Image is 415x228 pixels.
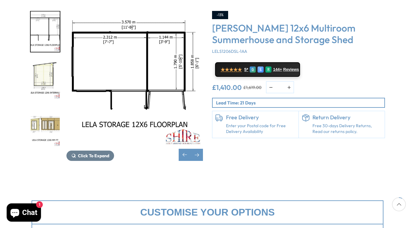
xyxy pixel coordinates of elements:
[66,11,203,161] div: 3 / 8
[32,200,383,224] div: Customise your options
[30,59,60,100] div: 4 / 8
[221,67,242,73] span: ★★★★★
[312,114,382,121] h6: Return Delivery
[212,49,247,54] span: LELS1206DSL-1AA
[30,11,60,53] div: 3 / 8
[31,12,60,52] img: LelaStorage12x6FLOORPLAN_feddc696-682d-4025-b91e-c10a0ea8f685_200x200.jpg
[265,66,272,73] div: R
[226,114,295,121] h6: Free Delivery
[243,85,261,90] del: £1,619.00
[258,66,264,73] div: E
[66,151,114,161] button: Click To Expand
[226,123,295,135] a: Enter your Postal code for Free Delivery Availability
[179,149,191,161] div: Previous slide
[30,106,60,148] div: 5 / 8
[283,67,299,72] span: Reviews
[250,66,256,73] div: G
[191,149,203,161] div: Next slide
[212,84,242,91] ins: £1,410.00
[66,11,203,148] img: Shire Lela 12x6 Multiroom Summerhouse and Storage Shed - Best Shed
[212,22,385,46] h3: [PERSON_NAME] 12x6 Multiroom Summerhouse and Storage Shed
[215,62,300,77] a: ★★★★★ 5* G E R 144+ Reviews
[31,59,60,100] img: LelaStorage12x6INTERNALS_7f31fb10-f8c2-4222-84c7-c66a50d7346d_200x200.jpg
[78,153,109,158] span: Click To Expand
[273,67,282,72] span: 144+
[312,123,382,135] p: Free 30-days Delivery Returns, Read our returns policy.
[216,100,384,106] p: Lead Time: 21 Days
[212,11,228,19] div: -13%
[5,203,43,223] inbox-online-store-chat: Shopify online store chat
[31,107,60,147] img: LelaStorage12x6MMFT_e8c5d1c0-6fc2-49f3-bfc1-dc751483751f_200x200.jpg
